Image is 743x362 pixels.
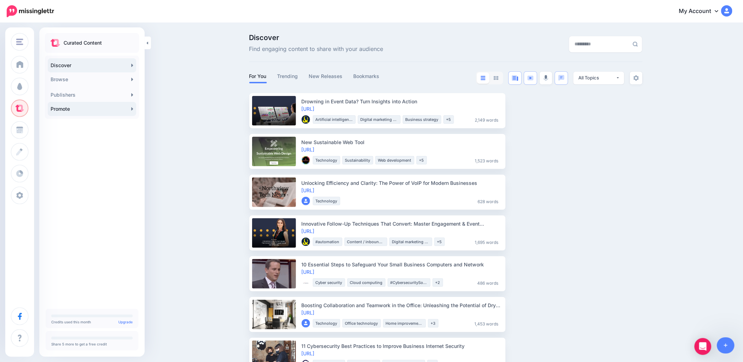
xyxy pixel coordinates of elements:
[512,75,518,81] img: article-blue.png
[249,45,383,54] span: Find engaging content to share with your audience
[302,187,315,193] a: [URL]
[388,278,430,287] li: #CybersecuritySolutions
[302,310,315,316] a: [URL]
[302,261,501,268] div: 10 Essential Steps to Safeguard Your Small Business Computers and Network
[313,238,342,246] li: #automation
[277,72,298,80] a: Trending
[389,238,432,246] li: Digital marketing strategy
[472,156,501,164] li: 1,523 words
[375,156,414,164] li: Web development
[558,75,565,81] img: chat-square-blue.png
[48,88,136,102] a: Publishers
[48,72,136,86] a: Browse
[302,179,501,187] div: Unlocking Efficiency and Clarity: The Power of VoIP for Modern Businesses
[302,350,315,356] a: [URL]
[313,319,340,328] li: Technology
[313,197,340,205] li: Technology
[48,58,136,72] a: Discover
[403,115,441,124] li: Business strategy
[527,76,534,80] img: video-blue.png
[302,220,501,227] div: Innovative Follow-Up Techniques That Convert: Master Engagement & Event Planning
[302,98,501,105] div: Drowning in Event Data? Turn Insights into Action
[383,319,426,328] li: Home improvement and DIY
[472,319,501,328] li: 1,453 words
[354,72,380,80] a: Bookmarks
[302,269,315,275] a: [URL]
[434,238,445,246] li: +5
[344,238,387,246] li: Content / inbound marketing
[309,72,343,80] a: New Releases
[428,319,439,328] li: +3
[347,278,386,287] li: Cloud computing
[579,75,616,81] div: All Topics
[249,34,383,41] span: Discover
[313,156,340,164] li: Technology
[475,278,501,287] li: 486 words
[302,156,310,164] img: 183163237_474321170575446_5386049603000491567_n-bsa101965_thumb.jpg
[342,319,381,328] li: Office technology
[302,319,310,328] img: user_default_image.png
[16,39,23,45] img: menu.png
[313,115,356,124] li: Artificial intelligence
[481,76,486,80] img: list-blue.png
[433,278,443,287] li: +2
[302,238,310,246] img: 66147431_2337359636537729_512188246050996224_o-bsa91655_thumb.png
[633,41,638,47] img: search-grey-6.png
[416,156,427,164] li: +5
[358,115,401,124] li: Digital marketing strategy
[313,278,345,287] li: Cyber security
[472,238,501,246] li: 1,695 words
[302,302,501,309] div: Boosting Collaboration and Teamwork in the Office: Unleashing the Potential of Dry Erase Painted ...
[633,75,639,81] img: settings-grey.png
[64,39,102,47] p: Curated Content
[51,39,60,47] img: curate.png
[472,115,501,124] li: 2,149 words
[302,197,310,205] img: user_default_image.png
[249,72,267,80] a: For You
[302,115,310,124] img: 66147431_2337359636537729_512188246050996224_o-bsa91655_thumb.png
[443,115,454,124] li: +5
[494,76,499,80] img: grid-grey.png
[302,138,501,146] div: New Sustainable Web Tool
[302,342,501,350] div: 11 Cybersecurity Best Practices to Improve Business Internet Security
[342,156,373,164] li: Sustainability
[573,72,624,84] button: All Topics
[544,75,548,81] img: microphone-grey.png
[695,338,711,355] div: Open Intercom Messenger
[302,106,315,112] a: [URL]
[302,147,315,153] a: [URL]
[7,5,54,17] img: Missinglettr
[302,228,315,234] a: [URL]
[672,3,732,20] a: My Account
[48,102,136,116] a: Promote
[475,197,501,205] li: 628 words
[302,278,310,287] img: J64JYIIY8QRNK513Z5HDIBMHHNG50VSN_thumb.png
